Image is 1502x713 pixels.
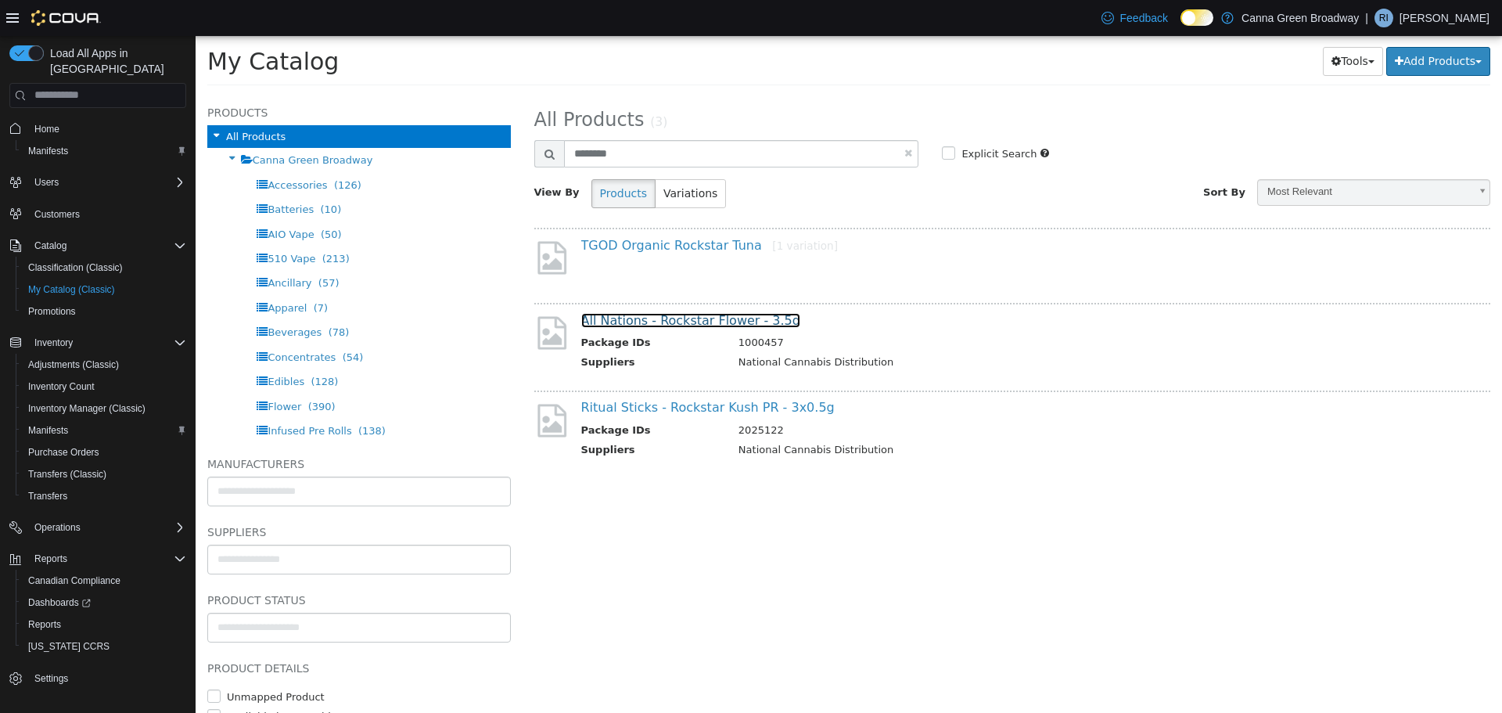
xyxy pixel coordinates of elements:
[531,406,1260,426] td: National Cannabis Distribution
[22,399,152,418] a: Inventory Manager (Classic)
[147,315,168,327] span: (54)
[28,333,79,352] button: Inventory
[577,203,642,216] small: [1 variation]
[16,420,192,441] button: Manifests
[27,654,129,669] label: Unmapped Product
[16,441,192,463] button: Purchase Orders
[28,669,74,688] a: Settings
[762,110,841,126] label: Explicit Search
[22,487,74,506] a: Transfers
[16,257,192,279] button: Classification (Classic)
[133,290,154,302] span: (78)
[1191,11,1295,40] button: Add Products
[1062,144,1274,168] span: Most Relevant
[16,636,192,657] button: [US_STATE] CCRS
[1127,11,1188,40] button: Tools
[22,465,113,484] a: Transfers (Classic)
[386,406,531,426] th: Suppliers
[34,672,68,685] span: Settings
[34,239,66,252] span: Catalog
[28,145,68,157] span: Manifests
[28,305,76,318] span: Promotions
[22,443,106,462] a: Purchase Orders
[28,236,186,255] span: Catalog
[386,364,639,379] a: Ritual Sticks - Rockstar Kush PR - 3x0.5g
[22,487,186,506] span: Transfers
[22,593,186,612] span: Dashboards
[28,380,95,393] span: Inventory Count
[16,592,192,614] a: Dashboards
[44,45,186,77] span: Load All Apps in [GEOGRAPHIC_DATA]
[72,266,111,278] span: Apparel
[3,235,192,257] button: Catalog
[72,193,118,204] span: AIO Vape
[1241,9,1359,27] p: Canna Green Broadway
[22,355,186,374] span: Adjustments (Classic)
[22,421,186,440] span: Manifests
[16,140,192,162] button: Manifests
[3,332,192,354] button: Inventory
[16,398,192,420] button: Inventory Manager (Classic)
[339,278,374,316] img: missing-image.png
[531,319,1260,338] td: National Cannabis Distribution
[28,518,186,537] span: Operations
[396,143,460,172] button: Products
[72,143,131,155] span: Accessories
[386,387,531,406] th: Package IDs
[127,217,154,229] span: (213)
[1120,10,1168,26] span: Feedback
[1180,9,1213,26] input: Dark Mode
[339,73,449,95] span: All Products
[22,421,74,440] a: Manifests
[3,203,192,225] button: Customers
[459,143,530,172] button: Variations
[12,623,315,642] h5: Product Details
[22,615,67,634] a: Reports
[28,668,186,688] span: Settings
[16,354,192,376] button: Adjustments (Classic)
[28,333,186,352] span: Inventory
[28,402,146,415] span: Inventory Manager (Classic)
[12,419,315,438] h5: Manufacturers
[28,120,66,139] a: Home
[3,117,192,140] button: Home
[22,377,101,396] a: Inventory Count
[339,203,374,241] img: missing-image.png
[22,571,127,590] a: Canadian Compliance
[34,123,59,135] span: Home
[1365,9,1368,27] p: |
[16,485,192,507] button: Transfers
[28,358,119,371] span: Adjustments (Classic)
[3,171,192,193] button: Users
[57,118,178,130] span: Canna Green Broadway
[22,142,74,160] a: Manifests
[16,463,192,485] button: Transfers (Classic)
[34,176,59,189] span: Users
[339,366,374,404] img: missing-image.png
[22,355,125,374] a: Adjustments (Classic)
[531,299,1260,319] td: 1000457
[16,614,192,636] button: Reports
[34,208,80,221] span: Customers
[16,376,192,398] button: Inventory Count
[22,280,121,299] a: My Catalog (Classic)
[27,673,142,689] label: Available by Dropship
[22,443,186,462] span: Purchase Orders
[22,637,186,656] span: Washington CCRS
[386,319,531,338] th: Suppliers
[22,258,129,277] a: Classification (Classic)
[113,365,140,376] span: (390)
[22,615,186,634] span: Reports
[28,574,120,587] span: Canadian Compliance
[1008,150,1050,162] span: Sort By
[31,95,90,106] span: All Products
[28,205,86,224] a: Customers
[72,315,140,327] span: Concentrates
[28,173,65,192] button: Users
[3,548,192,570] button: Reports
[22,571,186,590] span: Canadian Compliance
[1095,2,1174,34] a: Feedback
[22,302,82,321] a: Promotions
[12,12,143,39] span: My Catalog
[22,399,186,418] span: Inventory Manager (Classic)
